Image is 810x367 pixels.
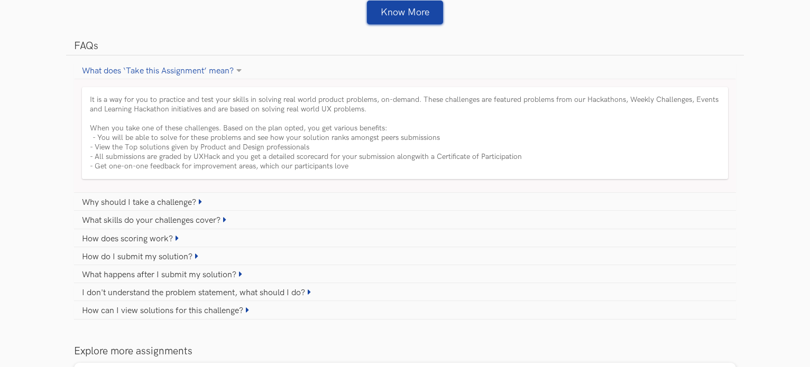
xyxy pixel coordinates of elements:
a: What happens after I submit my solution? [74,267,736,283]
a: What does ‘Take this Assignment’ mean? [74,63,736,79]
a: Know More [367,1,443,24]
a: I don't understand the problem statement, what should I do? [74,285,736,300]
a: FAQs [66,37,744,55]
a: How does scoring work? [74,231,736,247]
span: - You will be able to solve for these problems and see how your solution ranks amongst peers subm... [90,133,522,171]
h3: Explore more assignments [74,345,736,357]
a: What skills do your challenges cover? [74,213,736,228]
a: How can I view solutions for this challenge? [74,303,736,318]
p: It is a way for you to practice and test your skills in solving real world product problems, on-d... [82,87,728,179]
a: How do I submit my solution? [74,249,736,265]
a: Why should I take a challenge? [74,195,736,210]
